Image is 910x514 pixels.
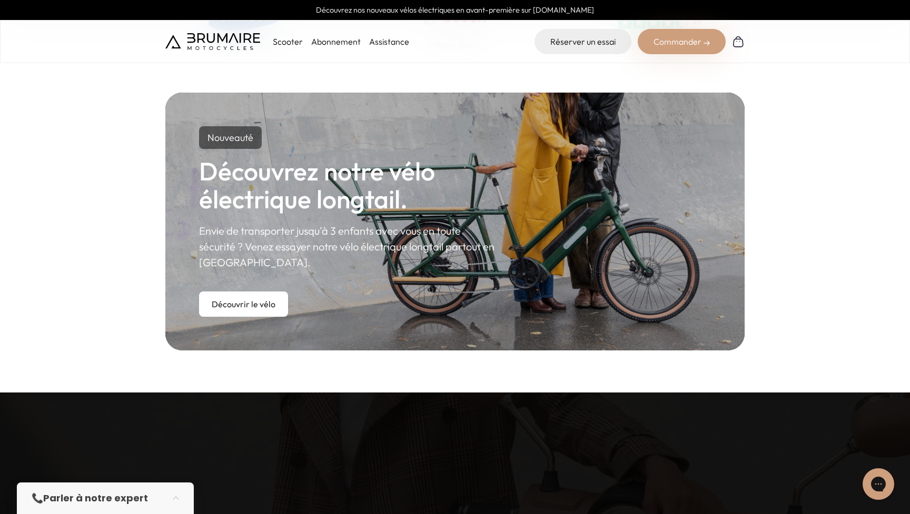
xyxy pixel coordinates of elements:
[857,465,899,503] iframe: Gorgias live chat messenger
[199,157,499,213] h2: Découvrez notre vélo électrique longtail.
[369,36,409,47] a: Assistance
[165,33,260,50] img: Brumaire Motocycles
[311,36,361,47] a: Abonnement
[535,29,631,54] a: Réserver un essai
[199,126,262,149] p: Nouveauté
[638,29,726,54] div: Commander
[199,223,499,270] p: Envie de transporter jusqu'à 3 enfants avec vous en toute sécurité ? Venez essayer notre vélo éle...
[273,35,303,48] p: Scooter
[199,291,288,317] a: Découvrir le vélo
[732,35,745,48] img: Panier
[704,40,710,46] img: right-arrow-2.png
